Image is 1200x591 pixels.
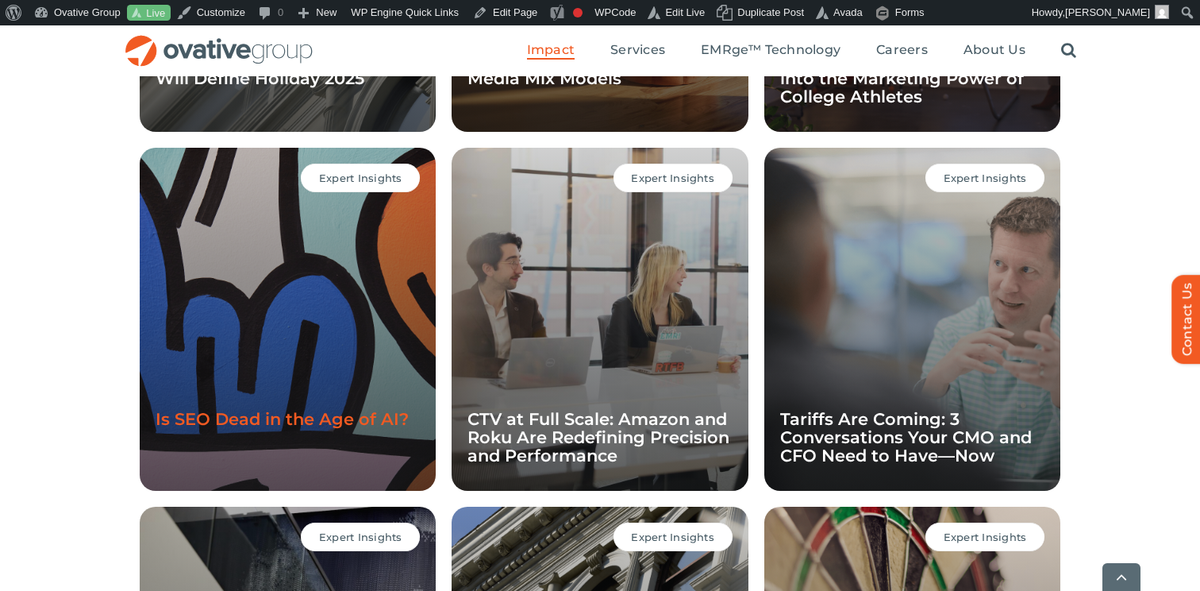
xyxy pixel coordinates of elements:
span: About Us [963,42,1025,58]
span: Careers [876,42,928,58]
span: [PERSON_NAME] [1065,6,1150,18]
a: About Us [963,42,1025,60]
a: Search [1061,42,1076,60]
a: Tariffs Are Coming: 3 Conversations Your CMO and CFO Need to Have—Now [780,409,1032,465]
a: Services [610,42,665,60]
span: Impact [527,42,575,58]
span: Services [610,42,665,58]
span: EMRge™ Technology [701,42,840,58]
a: Impact [527,42,575,60]
a: CTV at Full Scale: Amazon and Roku Are Redefining Precision and Performance [467,409,729,465]
a: Are You in the Game? Tapping into the Marketing Power of College Athletes [780,50,1040,106]
a: Is SEO Dead in the Age of AI? [156,409,409,429]
a: OG_Full_horizontal_RGB [124,33,314,48]
a: Live [127,5,171,21]
a: Careers [876,42,928,60]
a: EMRge™ Technology [701,42,840,60]
nav: Menu [527,25,1076,76]
div: Focus keyphrase not set [573,8,583,17]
